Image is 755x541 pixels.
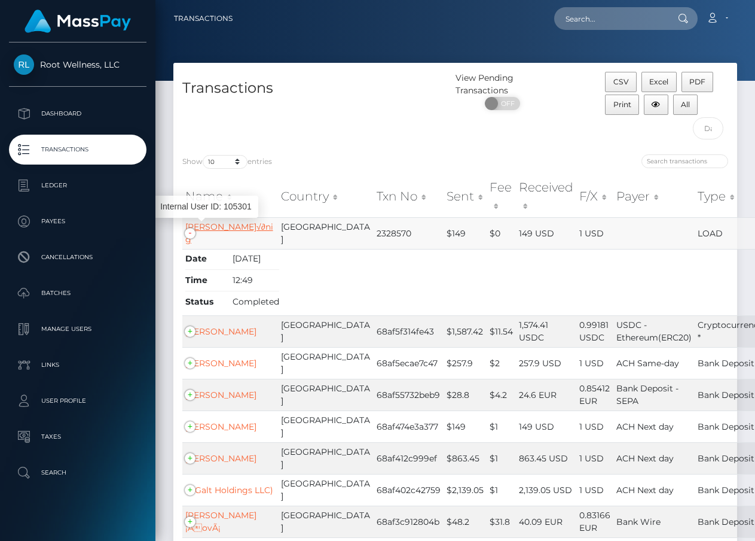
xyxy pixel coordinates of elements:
button: Print [605,95,639,115]
td: 2328570 [374,217,444,249]
td: $28.8 [444,379,487,411]
button: PDF [681,72,714,92]
td: 149 USD [516,217,576,249]
span: USDC - Ethereum(ERC20) [616,320,692,343]
p: Search [14,464,142,482]
td: 0.85412 EUR [576,379,613,411]
span: All [681,100,690,109]
td: 149 USD [516,411,576,442]
a: Transactions [174,6,233,31]
td: 68af55732beb9 [374,379,444,411]
td: $11.54 [487,315,516,347]
td: [GEOGRAPHIC_DATA] [278,474,374,506]
p: Ledger [14,177,142,194]
td: $4.2 [487,379,516,411]
span: CSV [613,77,629,86]
td: $1 [487,411,516,442]
a: User Profile [9,386,146,416]
td: [GEOGRAPHIC_DATA] [278,217,374,249]
a: Batches [9,278,146,308]
th: Payer: activate to sort column ascending [613,175,695,218]
span: Bank Deposit - SEPA [616,383,678,406]
a: Cancellations [9,242,146,272]
td: 24.6 EUR [516,379,576,411]
td: $149 [444,217,487,249]
span: ACH Next day [616,485,674,496]
span: Root Wellness, LLC [9,59,146,70]
input: Search... [554,7,667,30]
th: F/X: activate to sort column ascending [576,175,613,218]
a: [PERSON_NAME] [185,453,256,464]
td: $149 [444,411,487,442]
span: OFF [491,97,521,110]
a: Ledger [9,171,146,200]
p: Cancellations [14,248,142,266]
span: ACH Next day [616,421,674,432]
td: 0.83166 EUR [576,506,613,537]
th: Sent: activate to sort column ascending [444,175,487,218]
td: 1 USD [576,347,613,379]
th: Received: activate to sort column ascending [516,175,576,218]
a: [PERSON_NAME] [185,358,256,369]
td: 68af5ecae7c47 [374,347,444,379]
td: 68af474e3a377 [374,411,444,442]
p: User Profile [14,392,142,410]
span: [DATE] [233,253,261,264]
p: Taxes [14,428,142,446]
td: 0.99181 USDC [576,315,613,347]
td: [GEOGRAPHIC_DATA] [278,411,374,442]
td: 1 USD [576,217,613,249]
p: Dashboard [14,105,142,123]
input: Date filter [693,117,723,139]
td: $0 [487,217,516,249]
td: [GEOGRAPHIC_DATA] [278,506,374,537]
td: $1 [487,442,516,474]
td: $257.9 [444,347,487,379]
td: $1,587.42 [444,315,487,347]
td: 68af5f314fe43 [374,315,444,347]
td: 68af412c999ef [374,442,444,474]
td: 257.9 USD [516,347,576,379]
td: $48.2 [444,506,487,537]
div: View Pending Transactions [456,72,549,97]
button: Excel [641,72,677,92]
input: Search transactions [641,154,728,168]
a: [PERSON_NAME]¡ÄovÃ¡ [185,510,256,533]
h4: Transactions [182,78,447,99]
button: CSV [605,72,637,92]
a: Payees [9,206,146,236]
span: Bank Wire [616,516,661,527]
td: 1 USD [576,474,613,506]
span: Time [185,274,230,287]
td: 2,139.05 USD [516,474,576,506]
th: Txn No: activate to sort column ascending [374,175,444,218]
a: Transactions [9,135,146,165]
td: [GEOGRAPHIC_DATA] [278,442,374,474]
td: 863.45 USD [516,442,576,474]
a: [PERSON_NAME] [185,390,256,400]
td: [GEOGRAPHIC_DATA] [278,315,374,347]
td: 1 USD [576,442,613,474]
a: [PERSON_NAME] [185,421,256,432]
td: 68af3c912804b [374,506,444,537]
label: Show entries [182,155,272,169]
select: Showentries [203,155,247,169]
td: [GEOGRAPHIC_DATA] [278,347,374,379]
td: [GEOGRAPHIC_DATA] [278,379,374,411]
td: $1 [487,474,516,506]
td: $2,139.05 [444,474,487,506]
p: Links [14,356,142,374]
th: Fee: activate to sort column ascending [487,175,516,218]
td: $31.8 [487,506,516,537]
td: 1 USD [576,411,613,442]
td: 68af402c42759 [374,474,444,506]
td: $863.45 [444,442,487,474]
button: All [673,95,698,115]
a: Search [9,458,146,488]
span: PDF [689,77,705,86]
a: Manage Users [9,314,146,344]
p: Batches [14,284,142,302]
td: 40.09 EUR [516,506,576,537]
span: ACH Same-day [616,358,679,369]
span: Date [185,253,230,265]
